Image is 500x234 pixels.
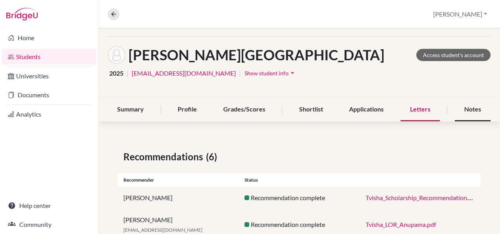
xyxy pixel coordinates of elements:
div: Recommendation complete [239,193,360,202]
div: Applications [340,98,393,121]
a: Access student's account [416,49,491,61]
div: [PERSON_NAME] [118,193,239,202]
div: Letters [401,98,440,121]
i: arrow_drop_down [289,69,296,77]
a: Documents [2,87,96,103]
a: Tvisha_LOR_Anupama.pdf [366,221,436,228]
span: Recommendations [123,150,206,164]
span: 2025 [109,69,123,78]
a: Analytics [2,106,96,122]
div: Status [239,176,360,184]
a: Students [2,49,96,65]
a: Tvisha_Scholarship_Recommendation.pdf [366,194,477,201]
span: | [239,69,241,78]
img: Bridge-U [6,8,38,20]
div: Recommender [118,176,239,184]
span: [EMAIL_ADDRESS][DOMAIN_NAME] [123,227,202,233]
div: Grades/Scores [214,98,275,121]
button: [PERSON_NAME] [430,7,491,22]
img: Tvisha Kinra's avatar [108,46,125,64]
a: Community [2,217,96,232]
div: [PERSON_NAME] [118,215,239,234]
button: Show student infoarrow_drop_down [244,67,297,79]
a: Universities [2,68,96,84]
a: Home [2,30,96,46]
div: Profile [168,98,206,121]
div: Shortlist [290,98,333,121]
a: Help center [2,198,96,214]
div: Summary [108,98,153,121]
div: Recommendation complete [239,220,360,229]
div: Notes [455,98,491,121]
a: [EMAIL_ADDRESS][DOMAIN_NAME] [132,69,236,78]
span: | [127,69,129,78]
span: (6) [206,150,220,164]
h1: [PERSON_NAME][GEOGRAPHIC_DATA] [129,46,384,63]
span: Show student info [244,70,289,76]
